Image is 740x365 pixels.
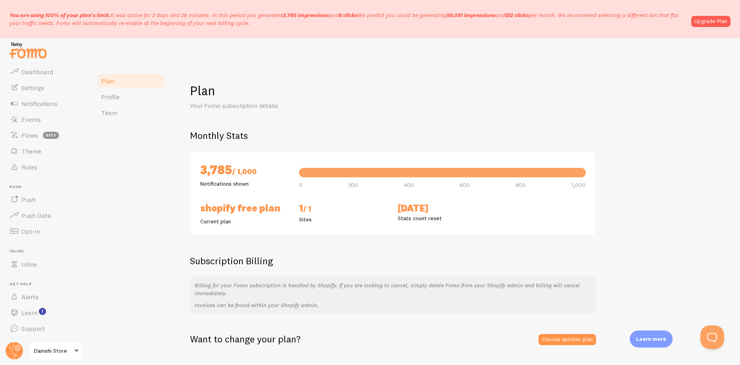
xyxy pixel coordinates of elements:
h2: Subscription Billing [190,255,596,267]
span: Support [21,325,45,332]
img: fomo-relay-logo-orange.svg [8,40,48,60]
a: Support [5,321,86,336]
span: / 1 [303,204,311,213]
a: Choose another plan [539,334,596,345]
span: Notifications [21,100,58,108]
a: Profile [96,89,166,105]
a: Push Data [5,207,86,223]
b: 8 clicks [339,12,358,19]
a: Upgrade Plan [691,16,730,27]
p: Your Fomo subscription details [190,101,380,110]
h2: 1 [299,202,388,215]
span: 1,000 [571,182,586,188]
span: Flows [21,131,38,139]
p: Current plan [200,217,289,225]
p: Invoices can be found within your Shopify admin. [195,301,591,309]
a: Opt-In [5,223,86,239]
span: Plan [101,77,114,85]
span: / 1,000 [232,167,257,176]
a: Plan [96,73,166,89]
p: Notifications shown [200,180,289,188]
span: 400 [404,182,414,188]
p: It was active for 2 days and 28 minutes. In this period you generated We predict you could be gen... [10,11,686,27]
span: and [447,12,529,19]
a: Settings [5,80,86,96]
span: 600 [460,182,470,188]
a: Alerts [5,289,86,305]
span: Team [101,109,117,117]
a: Notifications [5,96,86,111]
b: 58,091 impressions [447,12,495,19]
p: Billing for your Fomo subscription is handled by Shopify. If you are looking to cancel, simply de... [195,281,591,297]
p: Learn more [636,335,666,343]
h1: Plan [190,83,721,99]
iframe: Help Scout Beacon - Open [700,325,724,349]
span: Dashboard [21,68,53,76]
span: Settings [21,84,44,92]
span: Profile [101,93,120,101]
a: Inline [5,256,86,272]
a: Dashboard [5,64,86,80]
h2: Want to change your plan? [190,333,301,345]
span: Push Data [21,211,51,219]
a: Push [5,192,86,207]
span: Opt-In [21,227,40,235]
a: Damshi Store [29,341,82,360]
span: Inline [10,249,86,254]
span: and [283,12,358,19]
span: Push [10,184,86,190]
span: beta [43,132,59,139]
h2: Shopify Free Plan [200,202,289,214]
span: Get Help [10,282,86,287]
b: 3,785 impressions [283,12,329,19]
span: Events [21,115,41,123]
a: Theme [5,143,86,159]
span: 0 [299,182,303,188]
div: Learn more [630,330,673,348]
a: Learn [5,305,86,321]
h2: [DATE] [398,202,487,214]
a: Flows beta [5,127,86,143]
span: Alerts [21,293,38,301]
h2: 3,785 [200,161,289,180]
p: Stats count reset [398,214,487,222]
span: Inline [21,260,37,268]
span: Rules [21,163,37,171]
span: Learn [21,309,38,317]
h2: Monthly Stats [190,129,721,142]
p: Sites [299,215,388,223]
span: Push [21,196,36,204]
span: Theme [21,147,41,155]
svg: <p>Watch New Feature Tutorials!</p> [39,308,46,315]
a: Rules [5,159,86,175]
span: Damshi Store [34,346,72,355]
span: 200 [348,182,358,188]
span: You are using 100% of your plan's limit. [10,12,111,19]
a: Team [96,105,166,121]
span: 800 [516,182,526,188]
b: 122 clicks [505,12,529,19]
a: Events [5,111,86,127]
